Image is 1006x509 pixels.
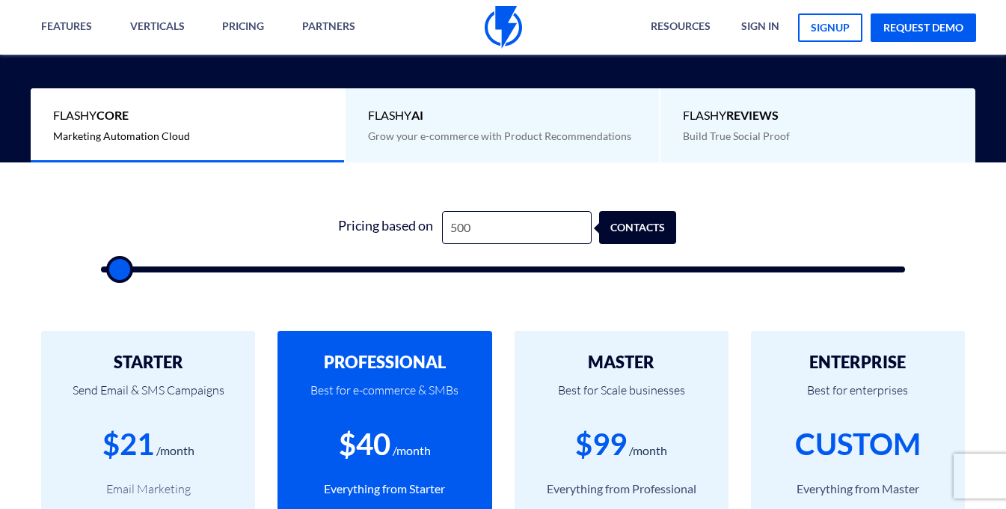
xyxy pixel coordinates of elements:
span: Marketing Automation Cloud [53,129,190,142]
b: Core [96,108,129,122]
li: Everything from Professional [537,481,706,498]
div: $21 [102,423,154,466]
h2: PROFESSIONAL [300,353,469,371]
span: Build True Social Proof [683,129,790,142]
p: Send Email & SMS Campaigns [64,372,233,423]
span: Flashy [683,107,952,124]
div: CUSTOM [795,423,921,466]
h2: MASTER [537,353,706,371]
span: Grow your e-commerce with Product Recommendations [368,129,631,142]
p: Best for Scale businesses [537,372,706,423]
div: Pricing based on [330,211,442,245]
b: REVIEWS [726,108,779,122]
b: AI [411,108,423,122]
a: request demo [871,13,976,42]
span: Flashy [368,107,637,124]
p: Best for enterprises [773,372,942,423]
div: $99 [575,423,627,466]
a: signup [798,13,862,42]
li: Everything from Starter [300,481,469,498]
div: /month [393,442,431,460]
h2: ENTERPRISE [773,353,942,371]
li: Email Marketing [64,481,233,498]
li: Everything from Master [773,481,942,498]
div: $40 [339,423,390,466]
p: Best for e-commerce & SMBs [300,372,469,423]
div: /month [629,442,667,460]
span: Flashy [53,107,322,124]
h2: STARTER [64,353,233,371]
div: contacts [614,211,691,245]
div: /month [156,442,194,460]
